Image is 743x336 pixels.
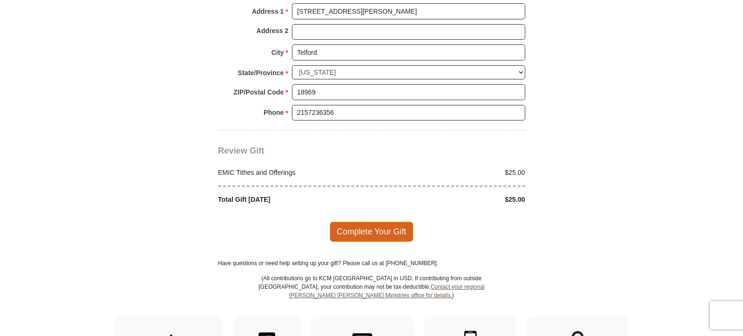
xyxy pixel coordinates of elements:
[213,168,372,178] div: EMIC Tithes and Offerings
[238,66,284,79] strong: State/Province
[372,168,530,178] div: $25.00
[271,46,283,59] strong: City
[233,86,284,99] strong: ZIP/Postal Code
[258,274,485,317] p: (All contributions go to KCM [GEOGRAPHIC_DATA] in USD. If contributing from outside [GEOGRAPHIC_D...
[218,259,525,267] p: Have questions or need help setting up your gift? Please call us at [PHONE_NUMBER].
[213,195,372,205] div: Total Gift [DATE]
[372,195,530,205] div: $25.00
[218,146,265,155] span: Review Gift
[252,5,284,18] strong: Address 1
[264,106,284,119] strong: Phone
[256,24,289,37] strong: Address 2
[289,284,485,299] a: Contact your regional [PERSON_NAME] [PERSON_NAME] Ministries office for details.
[330,222,413,241] span: Complete Your Gift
